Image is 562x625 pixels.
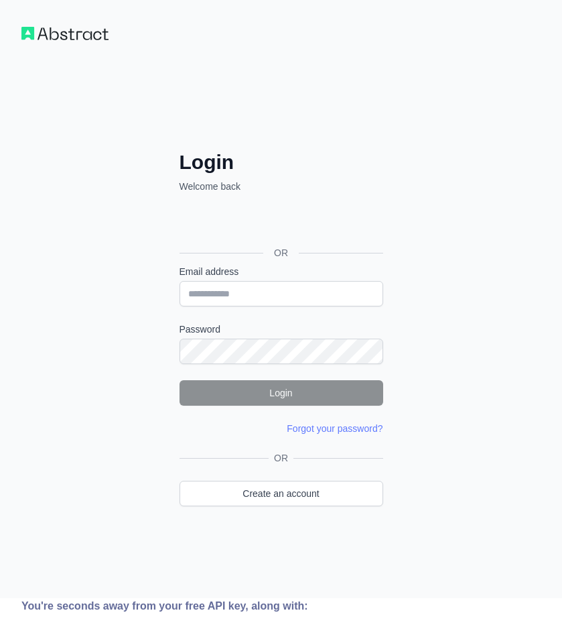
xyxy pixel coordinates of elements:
[180,380,383,406] button: Login
[180,265,383,278] label: Email address
[180,323,383,336] label: Password
[21,598,433,614] div: You're seconds away from your free API key, along with:
[173,208,387,237] iframe: Sign in with Google Button
[180,150,383,174] h2: Login
[263,246,299,260] span: OR
[180,481,383,506] a: Create an account
[21,27,109,40] img: Workflow
[180,180,383,193] p: Welcome back
[287,423,382,434] a: Forgot your password?
[269,451,293,465] span: OR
